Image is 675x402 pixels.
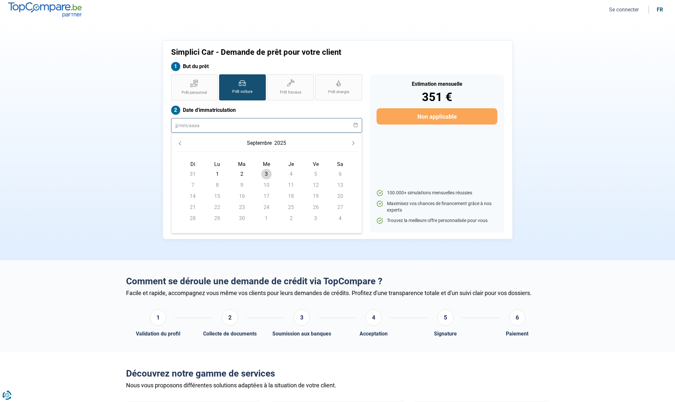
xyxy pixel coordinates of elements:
[212,202,222,213] span: 22
[254,213,279,224] td: 1
[181,169,205,180] td: 31
[261,169,272,179] span: 3
[328,213,352,224] td: 4
[237,169,247,179] span: 2
[190,161,195,167] span: Di
[506,331,528,337] div: Paiement
[335,169,346,179] span: 6
[279,191,303,202] td: 18
[232,89,252,95] span: Prêt voiture
[335,191,346,201] span: 20
[337,161,343,167] span: Sa
[286,213,296,224] span: 2
[303,191,328,202] td: 19
[171,62,362,71] label: But du prêt
[377,201,497,213] li: Maximisez vos chances de financement grâce à nos experts
[214,161,220,167] span: Lu
[8,2,82,17] img: TopCompare.be
[335,180,346,190] span: 13
[254,169,279,180] td: 3
[205,202,230,213] td: 22
[303,180,328,191] td: 12
[328,180,352,191] td: 13
[212,213,222,224] span: 29
[272,331,331,337] div: Soumission aux banques
[335,213,346,224] span: 4
[205,191,230,202] td: 15
[286,180,296,190] span: 11
[237,213,247,224] span: 30
[311,191,321,201] span: 19
[187,191,198,201] span: 14
[181,191,205,202] td: 14
[126,276,549,287] h2: Comment se déroule une demande de crédit via TopCompare ?
[313,161,319,167] span: Ve
[437,309,454,326] div: 5
[279,213,303,224] td: 2
[377,91,497,103] div: 351 €
[237,202,247,213] span: 23
[303,213,328,224] td: 3
[205,169,230,180] td: 1
[230,202,254,213] td: 23
[286,169,296,179] span: 4
[212,180,222,190] span: 8
[205,213,230,224] td: 29
[222,309,238,326] div: 2
[203,331,257,337] div: Collecte de documents
[311,213,321,224] span: 3
[261,180,272,190] span: 10
[126,290,549,296] div: Facile et rapide, accompagnez vous même vos clients pour leurs demandes de crédits. Profitez d'un...
[254,180,279,191] td: 10
[377,82,497,87] div: Estimation mensuelle
[607,6,641,13] button: Se connecter
[657,7,663,13] div: fr
[288,161,294,167] span: Je
[181,202,205,213] td: 21
[171,133,362,233] div: Choose Date
[230,180,254,191] td: 9
[294,309,310,326] div: 3
[150,309,166,326] div: 1
[171,48,419,57] h1: Simplici Car - Demande de prêt pour votre client
[377,108,497,125] button: Non applicable
[182,90,207,96] span: Prêt personnel
[126,368,549,379] h2: Découvrez notre gamme de services
[175,139,185,148] button: Previous Month
[311,180,321,190] span: 12
[365,309,382,326] div: 4
[181,180,205,191] td: 7
[136,331,180,337] div: Validation du profil
[230,169,254,180] td: 2
[303,169,328,180] td: 5
[328,202,352,213] td: 27
[230,213,254,224] td: 30
[237,180,247,190] span: 9
[254,202,279,213] td: 24
[360,331,388,337] div: Acceptation
[261,191,272,201] span: 17
[328,169,352,180] td: 6
[286,202,296,213] span: 25
[273,137,287,149] button: Choose Year
[212,169,222,179] span: 1
[434,331,457,337] div: Signature
[187,169,198,179] span: 31
[279,180,303,191] td: 11
[187,202,198,213] span: 21
[171,106,362,115] label: Date d'immatriculation
[187,213,198,224] span: 28
[254,191,279,202] td: 17
[509,309,525,326] div: 6
[212,191,222,201] span: 15
[377,190,497,196] li: 100.000+ simulations mensuelles réussies
[263,161,270,167] span: Me
[238,161,246,167] span: Ma
[377,217,497,224] li: Trouvez la meilleure offre personnalisée pour vous
[279,169,303,180] td: 4
[187,180,198,190] span: 7
[349,139,358,148] button: Next Month
[303,202,328,213] td: 26
[237,191,247,201] span: 16
[328,89,349,95] span: Prêt énergie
